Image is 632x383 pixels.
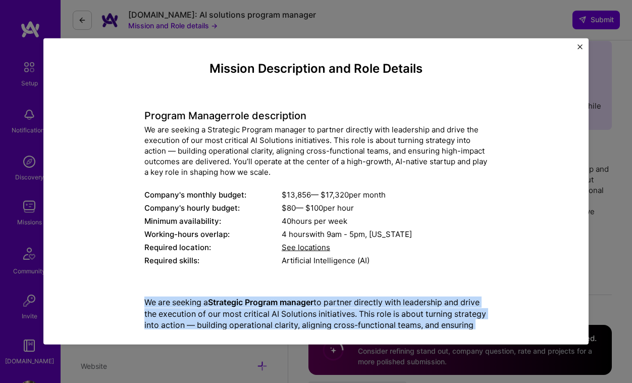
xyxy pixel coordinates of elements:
[144,216,282,226] div: Minimum availability:
[144,62,488,76] h4: Mission Description and Role Details
[282,229,488,240] div: 4 hours with [US_STATE]
[282,255,488,266] div: Artificial Intelligence (AI)
[144,124,488,177] div: We are seeking a Strategic Program manager to partner directly with leadership and drive the exec...
[144,203,282,213] div: Company's hourly budget:
[144,255,282,266] div: Required skills:
[144,229,282,240] div: Working-hours overlap:
[282,189,488,200] div: $ 13,856 — $ 17,320 per month
[282,203,488,213] div: $ 80 — $ 100 per hour
[282,243,330,252] span: See locations
[144,297,488,353] p: We are seeking a to partner directly with leadership and drive the execution of our most critical...
[325,229,369,239] span: 9am - 5pm ,
[144,242,282,253] div: Required location:
[208,297,313,307] strong: Strategic Program manager
[577,44,583,55] button: Close
[144,189,282,200] div: Company's monthly budget:
[282,216,488,226] div: 40 hours per week
[144,110,488,122] h4: Program Manager role description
